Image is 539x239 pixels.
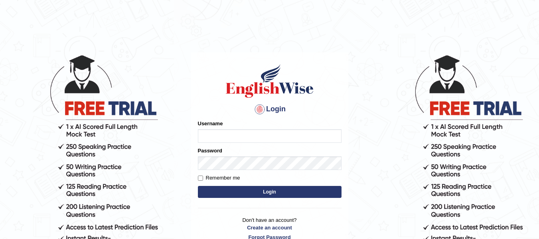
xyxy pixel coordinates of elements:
button: Login [198,186,342,198]
img: Logo of English Wise sign in for intelligent practice with AI [224,63,315,99]
input: Remember me [198,176,203,181]
h4: Login [198,103,342,116]
label: Remember me [198,174,240,182]
label: Username [198,120,223,127]
a: Create an account [198,224,342,231]
label: Password [198,147,222,154]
